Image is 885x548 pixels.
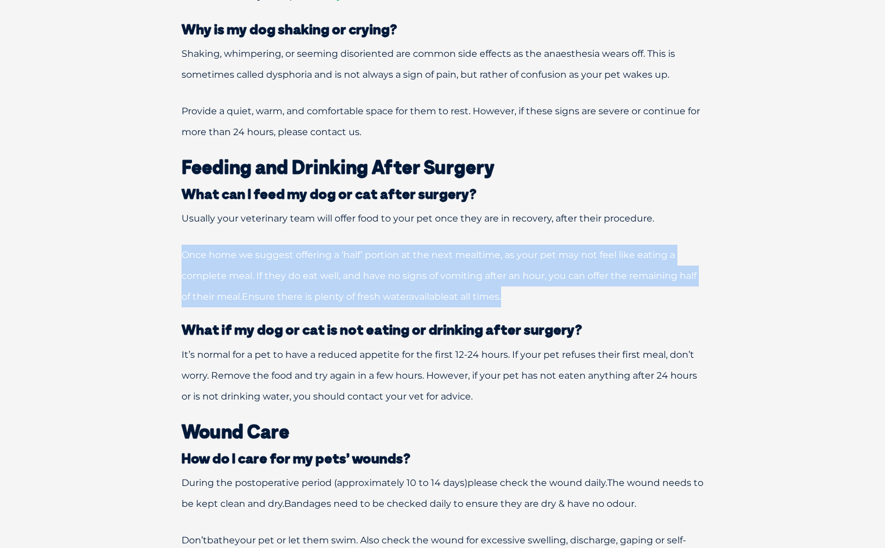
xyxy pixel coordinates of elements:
[449,291,501,302] span: at all times.
[182,249,697,302] span: Once home we suggest offering a ‘half’ portion at the next mealtime, as your pet may not feel lik...
[182,155,494,179] strong: Feeding and Drinking After Surgery
[467,477,607,488] span: please check the wound daily.
[182,449,411,467] strong: How do I care for my pets’ wounds?
[182,48,675,80] span: Shaking, whimpering, or seeming disoriented are common side effects as the anaesthesia wears off....
[182,106,542,117] span: Provide a quiet, warm, and comfortable space for them to rest. However, if the
[182,20,397,38] strong: Why is my dog shaking or crying?
[182,213,654,224] span: Usually your veterinary team will offer food to your pet once they are in recovery, after their p...
[182,185,477,202] strong: What can I feed my dog or cat after surgery?
[182,349,697,402] span: It’s normal for a pet to have a reduced appetite for the first 12-24 hours. If your pet refuses t...
[207,535,235,546] span: bathe
[314,291,409,302] span: plenty of fresh water
[542,106,596,117] span: se signs are
[293,291,312,302] span: re is
[284,498,636,509] span: Bandages need to be checked daily to ensure they are dry & have no odour.
[242,291,293,302] span: Ensure the
[182,106,700,137] span: for more than 24 hours, please contact us.
[182,420,289,443] strong: Wound Care
[182,321,582,338] strong: What if my dog or cat is not eating or drinking after surgery?
[607,477,612,488] span: T
[409,291,449,302] span: available
[189,535,207,546] span: on’t
[182,535,189,546] span: D
[182,477,467,488] span: During the postoperative period (approximately 10 to 14 days)
[599,106,685,117] span: severe or continue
